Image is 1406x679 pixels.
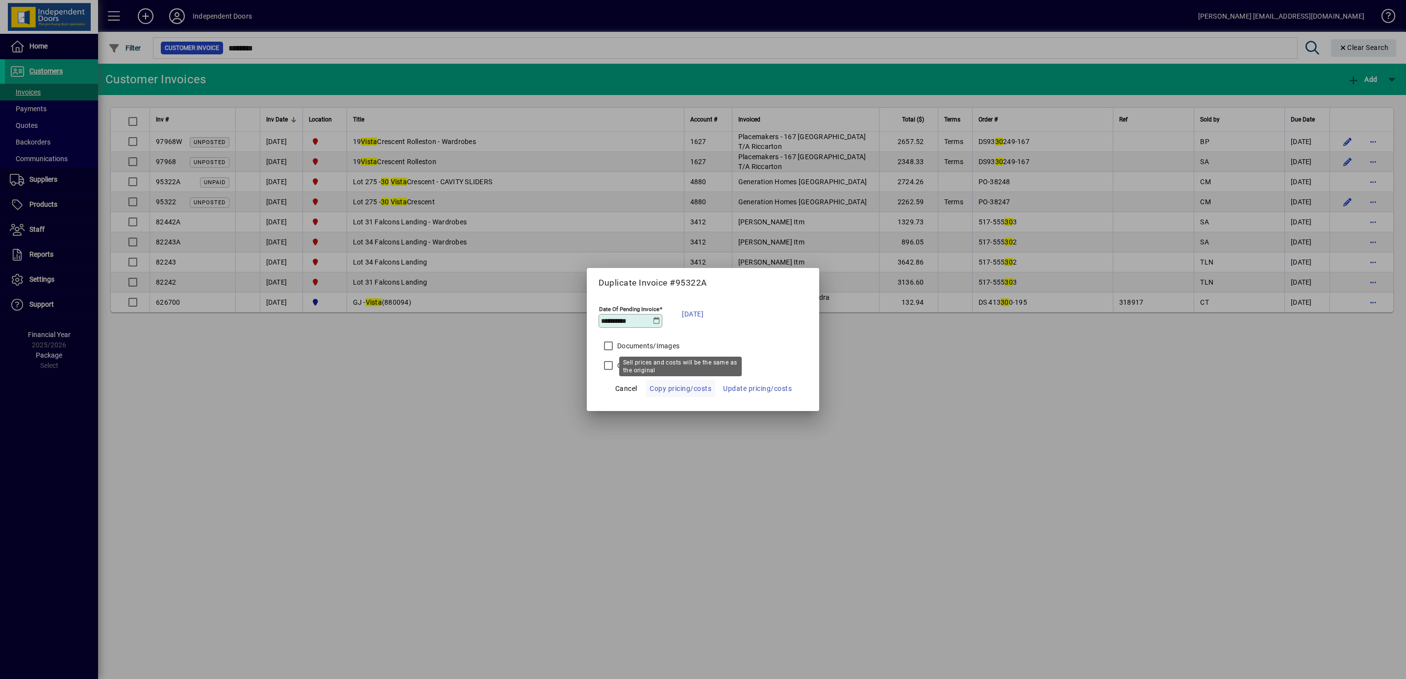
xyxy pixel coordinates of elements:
[682,308,703,320] span: [DATE]
[615,383,637,394] span: Cancel
[677,302,708,326] button: [DATE]
[610,380,642,397] button: Cancel
[599,306,659,313] mat-label: Date Of Pending Invoice
[719,380,796,397] button: Update pricing/costs
[619,357,742,376] div: Sell prices and costs will be the same as the original
[723,383,792,394] span: Update pricing/costs
[646,380,715,397] button: Copy pricing/costs
[599,278,807,288] h5: Duplicate Invoice #95322A
[615,341,679,351] label: Documents/Images
[650,383,711,394] span: Copy pricing/costs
